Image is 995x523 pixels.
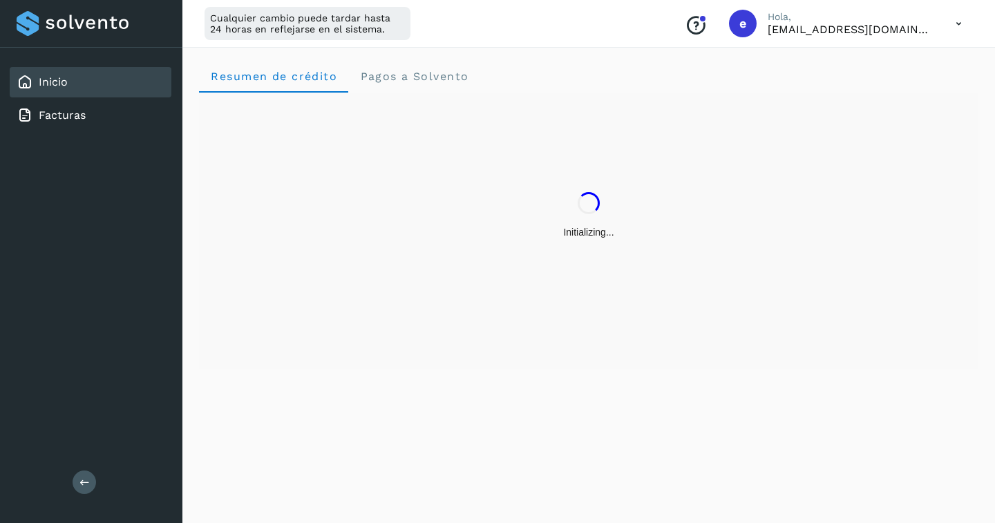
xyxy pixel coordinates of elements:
[10,67,171,97] div: Inicio
[10,100,171,131] div: Facturas
[359,70,468,83] span: Pagos a Solvento
[39,75,68,88] a: Inicio
[768,11,934,23] p: Hola,
[768,23,934,36] p: ejecutivo1@grupocvs.com.mx
[210,70,337,83] span: Resumen de crédito
[205,7,410,40] div: Cualquier cambio puede tardar hasta 24 horas en reflejarse en el sistema.
[39,108,86,122] a: Facturas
